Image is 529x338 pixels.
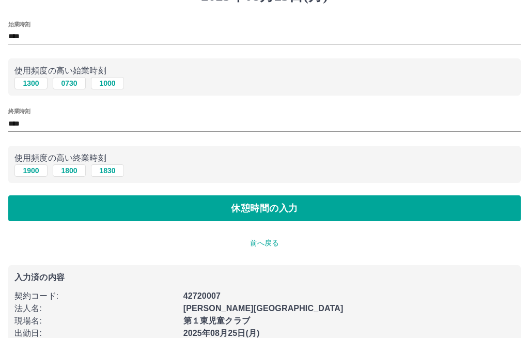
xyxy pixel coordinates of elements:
[8,107,30,115] label: 終業時刻
[183,316,250,325] b: 第１東児童クラブ
[14,65,515,77] p: 使用頻度の高い始業時刻
[14,164,48,177] button: 1900
[183,291,221,300] b: 42720007
[14,315,177,327] p: 現場名 :
[8,20,30,28] label: 始業時刻
[91,77,124,89] button: 1000
[8,238,521,249] p: 前へ戻る
[8,195,521,221] button: 休憩時間の入力
[14,273,515,282] p: 入力済の内容
[91,164,124,177] button: 1830
[183,304,344,313] b: [PERSON_NAME][GEOGRAPHIC_DATA]
[14,290,177,302] p: 契約コード :
[14,77,48,89] button: 1300
[14,302,177,315] p: 法人名 :
[53,164,86,177] button: 1800
[53,77,86,89] button: 0730
[183,329,260,337] b: 2025年08月25日(月)
[14,152,515,164] p: 使用頻度の高い終業時刻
